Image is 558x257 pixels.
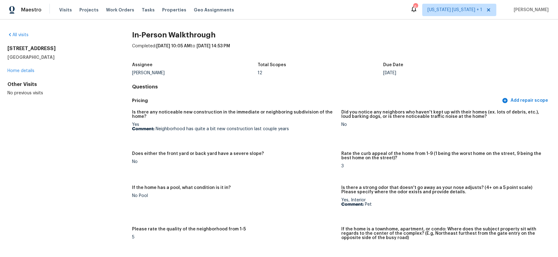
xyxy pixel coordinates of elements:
span: [DATE] 14:53 PM [197,44,230,48]
div: Yes, Interior [341,198,546,207]
span: Properties [162,7,186,13]
p: Neighborhood has quite a bit new construction last couple years [132,127,336,131]
h5: Did you notice any neighbors who haven't kept up with their homes (ex. lots of debris, etc.), lou... [341,110,546,119]
div: Completed: to [132,43,551,59]
span: Visits [59,7,72,13]
div: Other Visits [7,81,112,88]
h5: [GEOGRAPHIC_DATA] [7,54,112,60]
div: 5 [132,235,336,239]
h5: Please rate the quality of the neighborhood from 1-5 [132,227,246,231]
b: Comment: [341,202,364,207]
span: Add repair scope [503,97,548,105]
h5: If the home is a townhome, apartment, or condo: Where does the subject property sit with regards ... [341,227,546,240]
span: [US_STATE] [US_STATE] + 1 [427,7,482,13]
h5: If the home has a pool, what condition is it in? [132,186,231,190]
span: [DATE] 10:05 AM [156,44,191,48]
h5: Due Date [383,63,403,67]
h5: Is there a strong odor that doesn't go away as your nose adjusts? (4+ on a 5 point scale) Please ... [341,186,546,194]
span: Work Orders [106,7,134,13]
a: Home details [7,69,34,73]
div: [PERSON_NAME] [132,71,258,75]
div: [DATE] [383,71,509,75]
span: Maestro [21,7,42,13]
div: No [132,160,336,164]
b: Comment: [132,127,154,131]
div: 12 [258,71,383,75]
a: All visits [7,33,29,37]
span: Projects [79,7,99,13]
span: Tasks [142,8,155,12]
h5: Does either the front yard or back yard have a severe slope? [132,152,264,156]
span: [PERSON_NAME] [511,7,549,13]
p: Pet [341,202,546,207]
h5: Is there any noticeable new construction in the immediate or neighboring subdivision of the home? [132,110,336,119]
h2: [STREET_ADDRESS] [7,45,112,52]
div: No Pool [132,194,336,198]
button: Add repair scope [501,95,551,106]
h5: Assignee [132,63,153,67]
h5: Pricing [132,97,501,104]
h5: Total Scopes [258,63,286,67]
h2: In-Person Walkthrough [132,32,551,38]
div: 6 [413,4,418,10]
div: No [341,122,546,127]
span: No previous visits [7,91,43,95]
div: 3 [341,164,546,168]
div: Yes [132,122,336,131]
span: Geo Assignments [194,7,234,13]
h5: Rate the curb appeal of the home from 1-9 (1 being the worst home on the street, 9 being the best... [341,152,546,160]
h4: Questions [132,84,551,90]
